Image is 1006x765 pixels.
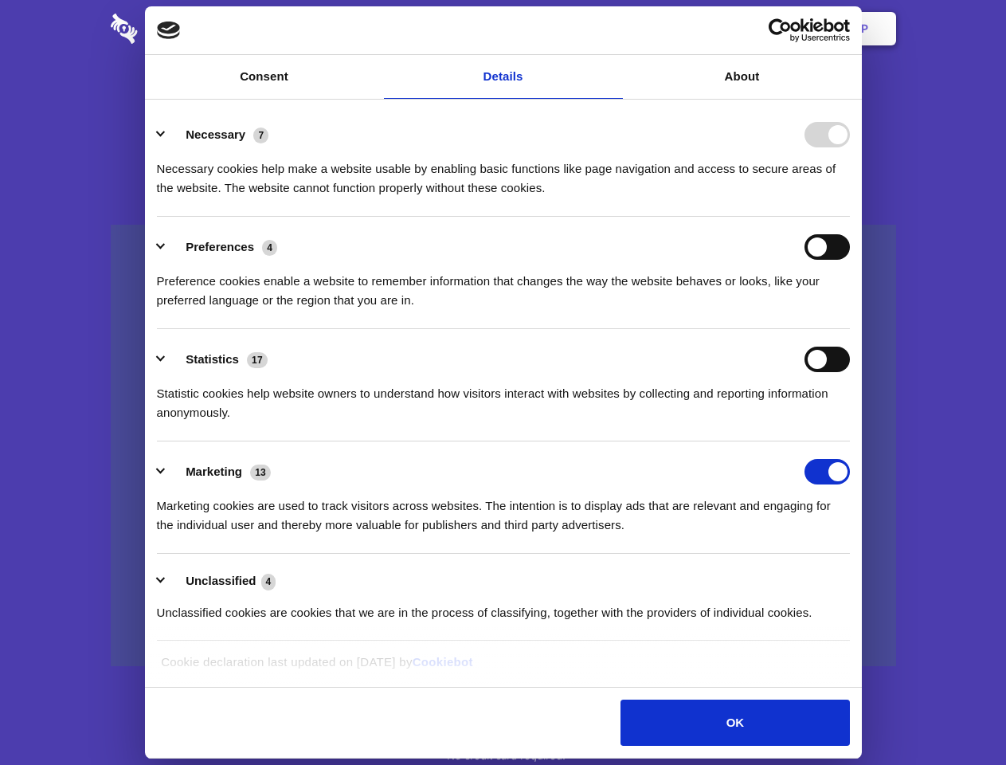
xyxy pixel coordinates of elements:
img: logo-wordmark-white-trans-d4663122ce5f474addd5e946df7df03e33cb6a1c49d2221995e7729f52c070b2.svg [111,14,247,44]
span: 17 [247,352,268,368]
label: Marketing [186,465,242,478]
a: Consent [145,55,384,99]
a: Usercentrics Cookiebot - opens in a new window [710,18,850,42]
h4: Auto-redaction of sensitive data, encrypted data sharing and self-destructing private chats. Shar... [111,145,896,198]
a: About [623,55,862,99]
div: Preference cookies enable a website to remember information that changes the way the website beha... [157,260,850,310]
a: Pricing [468,4,537,53]
span: 4 [261,574,276,590]
span: 4 [262,240,277,256]
a: Login [722,4,792,53]
h1: Eliminate Slack Data Loss. [111,72,896,129]
button: Marketing (13) [157,459,281,484]
a: Contact [646,4,719,53]
div: Statistic cookies help website owners to understand how visitors interact with websites by collec... [157,372,850,422]
a: Cookiebot [413,655,473,669]
img: logo [157,22,181,39]
button: Necessary (7) [157,122,279,147]
button: Statistics (17) [157,347,278,372]
div: Unclassified cookies are cookies that we are in the process of classifying, together with the pro... [157,591,850,622]
label: Preferences [186,240,254,253]
div: Marketing cookies are used to track visitors across websites. The intention is to display ads tha... [157,484,850,535]
button: Preferences (4) [157,234,288,260]
button: Unclassified (4) [157,571,286,591]
div: Necessary cookies help make a website usable by enabling basic functions like page navigation and... [157,147,850,198]
label: Statistics [186,352,239,366]
a: Wistia video thumbnail [111,225,896,667]
span: 13 [250,465,271,481]
span: 7 [253,127,268,143]
iframe: Drift Widget Chat Controller [926,685,987,746]
a: Details [384,55,623,99]
label: Necessary [186,127,245,141]
button: OK [620,700,849,746]
div: Cookie declaration last updated on [DATE] by [149,653,857,684]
